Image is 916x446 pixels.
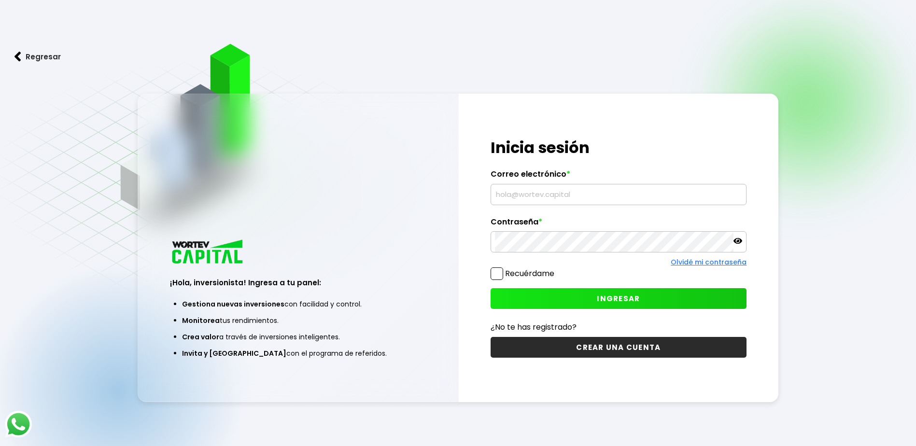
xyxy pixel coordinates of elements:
img: flecha izquierda [14,52,21,62]
span: Monitorea [182,316,220,325]
span: Invita y [GEOGRAPHIC_DATA] [182,348,286,358]
a: Olvidé mi contraseña [671,257,747,267]
li: con el programa de referidos. [182,345,414,362]
span: Gestiona nuevas inversiones [182,299,284,309]
li: tus rendimientos. [182,312,414,329]
label: Correo electrónico [491,169,747,184]
label: Recuérdame [505,268,554,279]
h3: ¡Hola, inversionista! Ingresa a tu panel: [170,277,426,288]
span: INGRESAR [597,293,640,304]
a: ¿No te has registrado?CREAR UNA CUENTA [491,321,747,358]
p: ¿No te has registrado? [491,321,747,333]
img: logos_whatsapp-icon.242b2217.svg [5,411,32,438]
li: con facilidad y control. [182,296,414,312]
label: Contraseña [491,217,747,232]
li: a través de inversiones inteligentes. [182,329,414,345]
input: hola@wortev.capital [495,184,742,205]
button: INGRESAR [491,288,747,309]
img: logo_wortev_capital [170,238,246,267]
button: CREAR UNA CUENTA [491,337,747,358]
span: Crea valor [182,332,219,342]
h1: Inicia sesión [491,136,747,159]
